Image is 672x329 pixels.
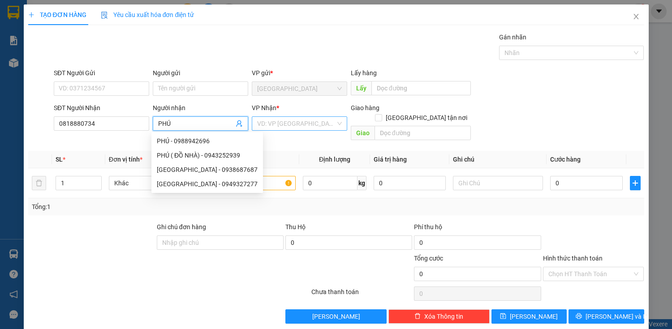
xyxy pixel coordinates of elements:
b: Khóm 3 Thị trấn Năm Căn (Gần cầu Kênh Tắc) [62,49,115,76]
span: printer [576,313,582,320]
span: Thu Hộ [285,223,306,231]
span: Lấy hàng [351,69,377,77]
span: user-add [236,120,243,127]
span: Định lượng [319,156,350,163]
div: Người gửi [153,68,248,78]
span: TẠO ĐƠN HÀNG [28,11,86,18]
span: VP Nhận [252,104,276,111]
span: Cước hàng [550,156,581,163]
button: printer[PERSON_NAME] và In [569,309,644,324]
button: save[PERSON_NAME] [491,309,567,324]
div: PHÚ CHÂU - 0938687687 [151,162,263,177]
span: [PERSON_NAME] [312,312,360,321]
input: Dọc đường [375,126,471,140]
input: Ghi Chú [453,176,543,190]
span: plus [28,12,34,18]
span: Giao hàng [351,104,379,111]
span: Đơn vị tính [109,156,142,163]
span: Khác [114,176,194,190]
div: Chưa thanh toán [310,287,414,303]
span: Tổng cước [414,255,443,262]
span: [PERSON_NAME] [510,312,558,321]
div: PHÚ TÂN - 0949327277 [151,177,263,191]
span: Giá trị hàng [374,156,407,163]
span: plus [630,179,640,187]
span: Lấy [351,81,371,95]
div: VP gửi [252,68,347,78]
div: SĐT Người Nhận [54,103,149,113]
input: Dọc đường [371,81,471,95]
label: Gán nhãn [499,34,526,41]
div: Phí thu hộ [414,222,541,235]
span: delete [414,313,421,320]
div: PHÚ ( ĐỒ NHÀ) - 0943252939 [151,148,263,162]
div: Người nhận [153,103,248,113]
li: VP [GEOGRAPHIC_DATA] [4,38,62,68]
div: [GEOGRAPHIC_DATA] - 0949327277 [157,179,258,189]
span: Giao [351,126,375,140]
span: Yêu cầu xuất hóa đơn điện tử [101,11,194,18]
div: PHÚ ( ĐỒ NHÀ) - 0943252939 [157,150,258,160]
li: VP Năm Căn [62,38,119,48]
div: Tổng: 1 [32,202,260,212]
div: PHÚ - 0988942696 [151,134,263,148]
div: PHÚ - 0988942696 [157,136,258,146]
img: icon [101,12,108,19]
label: Hình thức thanh toán [543,255,603,262]
li: [PERSON_NAME] [4,4,130,21]
span: kg [358,176,366,190]
input: Ghi chú đơn hàng [157,235,284,250]
span: [PERSON_NAME] và In [586,312,648,321]
div: [GEOGRAPHIC_DATA] - 0938687687 [157,165,258,175]
button: deleteXóa Thông tin [388,309,490,324]
th: Ghi chú [449,151,547,168]
button: [PERSON_NAME] [285,309,387,324]
span: environment [62,50,68,56]
label: Ghi chú đơn hàng [157,223,206,231]
span: save [500,313,506,320]
input: 0 [374,176,446,190]
span: close [633,13,640,20]
div: SĐT Người Gửi [54,68,149,78]
button: delete [32,176,46,190]
button: plus [630,176,641,190]
span: SL [56,156,63,163]
span: [GEOGRAPHIC_DATA] tận nơi [382,113,471,123]
span: Sài Gòn [257,82,342,95]
button: Close [624,4,649,30]
span: Xóa Thông tin [424,312,463,321]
